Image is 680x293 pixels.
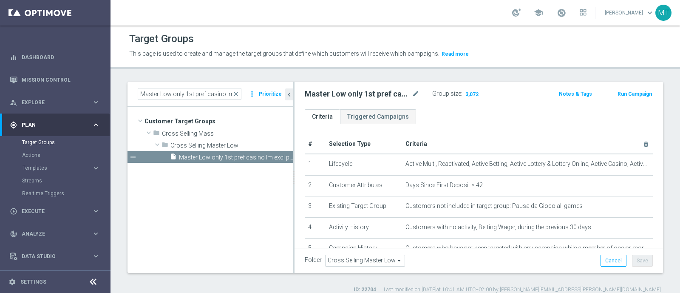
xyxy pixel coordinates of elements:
div: Realtime Triggers [22,187,110,200]
a: [PERSON_NAME]keyboard_arrow_down [604,6,655,19]
i: keyboard_arrow_right [92,164,100,172]
div: Execute [10,208,92,215]
label: : [461,90,462,97]
button: Templates keyboard_arrow_right [22,165,100,171]
td: Customer Attributes [326,175,402,196]
button: Prioritize [258,88,283,100]
i: keyboard_arrow_right [92,207,100,215]
i: folder [161,141,168,151]
i: person_search [10,99,17,106]
i: keyboard_arrow_right [92,230,100,238]
td: Campaign History [326,239,402,260]
i: insert_drive_file [170,153,177,163]
span: Customers not included in target group: Pausa da Gioco all games [405,202,583,210]
div: Templates [22,162,110,174]
button: chevron_left [285,88,293,100]
div: gps_fixed Plan keyboard_arrow_right [9,122,100,128]
span: Execute [22,209,92,214]
span: keyboard_arrow_down [645,8,654,17]
td: 5 [305,239,326,260]
div: MT [655,5,671,21]
td: 4 [305,217,326,239]
td: 3 [305,196,326,218]
button: Mission Control [9,77,100,83]
button: play_circle_outline Execute keyboard_arrow_right [9,208,100,215]
td: Activity History [326,217,402,239]
i: settings [8,278,16,286]
button: Save [632,255,653,267]
button: Data Studio keyboard_arrow_right [9,253,100,260]
span: school [534,8,543,17]
button: Notes & Tags [558,89,593,99]
i: more_vert [248,88,256,100]
a: Actions [22,152,88,159]
th: # [305,134,326,154]
div: Templates [23,165,92,171]
i: track_changes [10,230,17,238]
div: Streams [22,174,110,187]
span: Customer Target Groups [144,115,293,127]
button: track_changes Analyze keyboard_arrow_right [9,230,100,237]
a: Criteria [305,109,340,124]
td: Lifecycle [326,154,402,175]
div: Target Groups [22,136,110,149]
span: This page is used to create and manage the target groups that define which customers will receive... [129,50,439,57]
i: keyboard_arrow_right [92,121,100,129]
a: Realtime Triggers [22,190,88,197]
span: Plan [22,122,92,128]
div: Optibot [10,267,100,290]
i: keyboard_arrow_right [92,252,100,260]
button: person_search Explore keyboard_arrow_right [9,99,100,106]
span: Templates [23,165,83,171]
a: Settings [20,279,46,284]
i: chevron_left [285,91,293,99]
i: delete_forever [643,141,649,148]
span: Criteria [405,140,427,147]
div: Mission Control [10,68,100,91]
i: keyboard_arrow_right [92,98,100,106]
span: Customers with no activity, Betting Wager, during the previous 30 days [405,224,591,231]
div: Actions [22,149,110,162]
a: Triggered Campaigns [340,109,416,124]
button: equalizer Dashboard [9,54,100,61]
span: Days Since First Deposit > 42 [405,182,483,189]
span: Master Low only 1st pref casino lm excl prev camp [179,154,293,161]
button: Cancel [601,255,626,267]
label: Folder [305,256,322,264]
span: Cross Selling Mass [162,130,293,137]
a: Optibot [22,267,89,290]
div: Plan [10,121,92,129]
input: Quick find group or folder [138,88,241,100]
div: Dashboard [10,46,100,68]
a: Mission Control [22,68,100,91]
label: Group size [432,90,461,97]
span: Active Multi, Reactivated, Active Betting, Active Lottery & Lottery Online, Active Casino, Active... [405,160,649,168]
div: Explore [10,99,92,106]
i: gps_fixed [10,121,17,129]
span: close [232,91,239,97]
td: 2 [305,175,326,196]
span: Cross Selling Master Low [170,142,293,149]
span: 3,072 [465,91,479,99]
i: folder [153,129,160,139]
td: 1 [305,154,326,175]
span: Customers who have not been targeted with any campaign while a member of one or more of the 12 sp... [405,245,649,252]
span: Data Studio [22,254,92,259]
td: Existing Target Group [326,196,402,218]
h1: Target Groups [129,33,194,45]
div: Analyze [10,230,92,238]
div: Data Studio [10,253,92,260]
i: mode_edit [412,89,419,99]
span: Analyze [22,231,92,236]
button: Run Campaign [617,89,653,99]
a: Dashboard [22,46,100,68]
a: Target Groups [22,139,88,146]
i: play_circle_outline [10,208,17,215]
